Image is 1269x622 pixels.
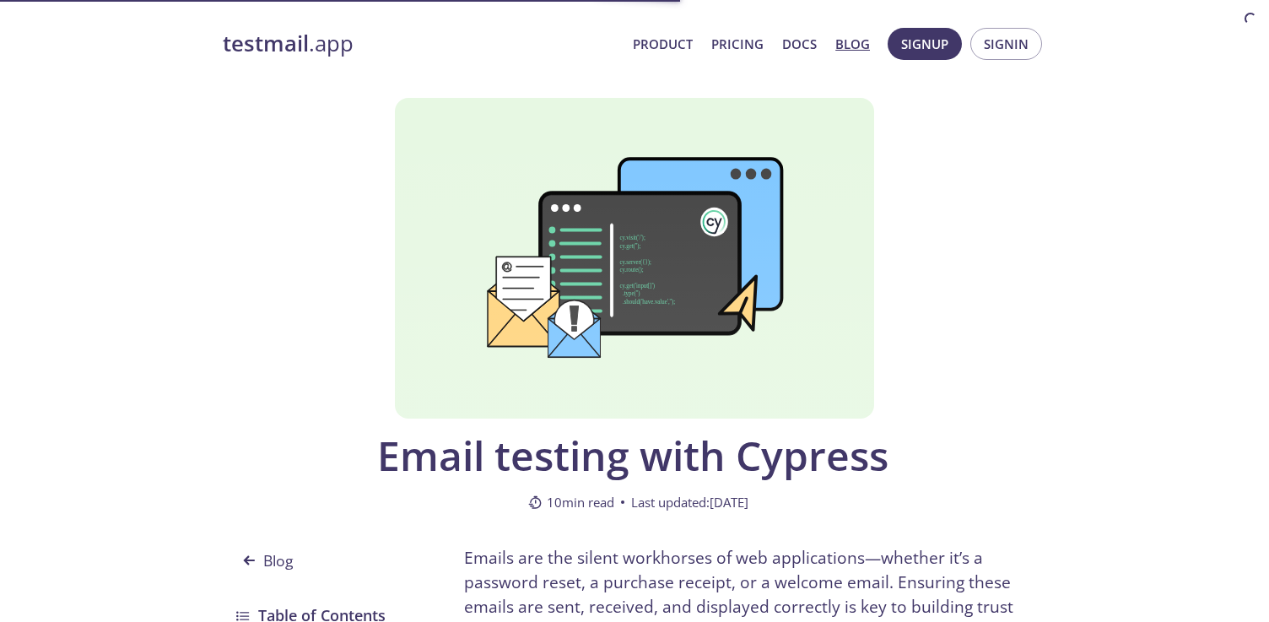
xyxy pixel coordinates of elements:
a: Product [633,33,693,55]
a: testmail.app [223,30,619,58]
button: Signup [888,28,962,60]
span: Signin [984,33,1029,55]
button: Signin [970,28,1042,60]
span: Last updated: [DATE] [631,492,748,512]
span: Blog [236,544,304,576]
a: Pricing [711,33,764,55]
a: Blog [236,521,411,583]
span: Email testing with Cypress [344,432,921,479]
strong: testmail [223,29,309,58]
a: Docs [782,33,817,55]
a: Blog [835,33,870,55]
span: Signup [901,33,948,55]
span: 10 min read [528,492,614,512]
